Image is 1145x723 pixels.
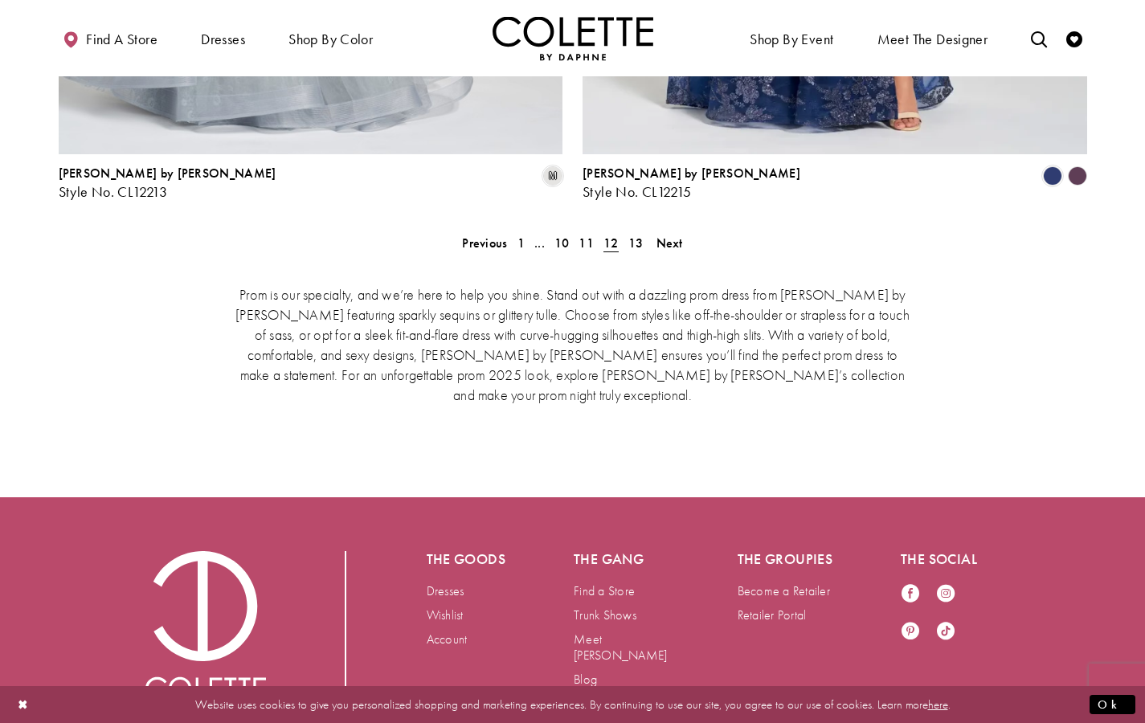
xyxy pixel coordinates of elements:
[543,166,562,186] i: Platinum/Multi
[550,231,575,255] a: 10
[59,182,168,201] span: Style No. CL12213
[599,231,624,255] span: Current page
[493,16,653,60] a: Visit Home Page
[1068,166,1087,186] i: Plum
[877,31,988,47] span: Meet the designer
[427,582,464,599] a: Dresses
[427,631,468,647] a: Account
[901,551,1000,567] h5: The social
[624,231,648,255] a: 13
[288,31,373,47] span: Shop by color
[738,582,830,599] a: Become a Retailer
[145,551,266,710] a: Visit Colette by Daphne Homepage
[583,182,692,201] span: Style No. CL12215
[116,693,1029,715] p: Website uses cookies to give you personalized shopping and marketing experiences. By continuing t...
[427,551,510,567] h5: The goods
[427,607,464,623] a: Wishlist
[534,235,545,251] span: ...
[583,165,800,182] span: [PERSON_NAME] by [PERSON_NAME]
[652,231,688,255] a: Next Page
[513,231,530,255] a: 1
[928,696,948,712] a: here
[145,551,266,710] img: Colette by Daphne
[197,16,249,60] span: Dresses
[901,583,920,605] a: Visit our Facebook - Opens in new tab
[530,231,550,255] a: ...
[1027,16,1051,60] a: Toggle search
[231,284,914,405] p: Prom is our specialty, and we’re here to help you shine. Stand out with a dazzling prom dress fro...
[583,166,800,200] div: Colette by Daphne Style No. CL12215
[936,583,955,605] a: Visit our Instagram - Opens in new tab
[574,582,635,599] a: Find a Store
[656,235,683,251] span: Next
[579,235,594,251] span: 11
[936,621,955,643] a: Visit our TikTok - Opens in new tab
[628,235,644,251] span: 13
[86,31,157,47] span: Find a store
[554,235,570,251] span: 10
[493,16,653,60] img: Colette by Daphne
[462,235,507,251] span: Previous
[574,231,599,255] a: 11
[574,607,636,623] a: Trunk Shows
[738,607,807,623] a: Retailer Portal
[750,31,833,47] span: Shop By Event
[517,235,525,251] span: 1
[201,31,245,47] span: Dresses
[738,551,837,567] h5: The groupies
[457,231,512,255] a: Prev Page
[901,621,920,643] a: Visit our Pinterest - Opens in new tab
[1043,166,1062,186] i: Navy Blue
[603,235,619,251] span: 12
[574,551,673,567] h5: The gang
[284,16,377,60] span: Shop by color
[59,16,162,60] a: Find a store
[10,690,37,718] button: Close Dialog
[59,166,276,200] div: Colette by Daphne Style No. CL12213
[574,671,597,688] a: Blog
[893,575,979,651] ul: Follow us
[746,16,837,60] span: Shop By Event
[873,16,992,60] a: Meet the designer
[59,165,276,182] span: [PERSON_NAME] by [PERSON_NAME]
[574,631,667,664] a: Meet [PERSON_NAME]
[1062,16,1086,60] a: Check Wishlist
[1090,694,1135,714] button: Submit Dialog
